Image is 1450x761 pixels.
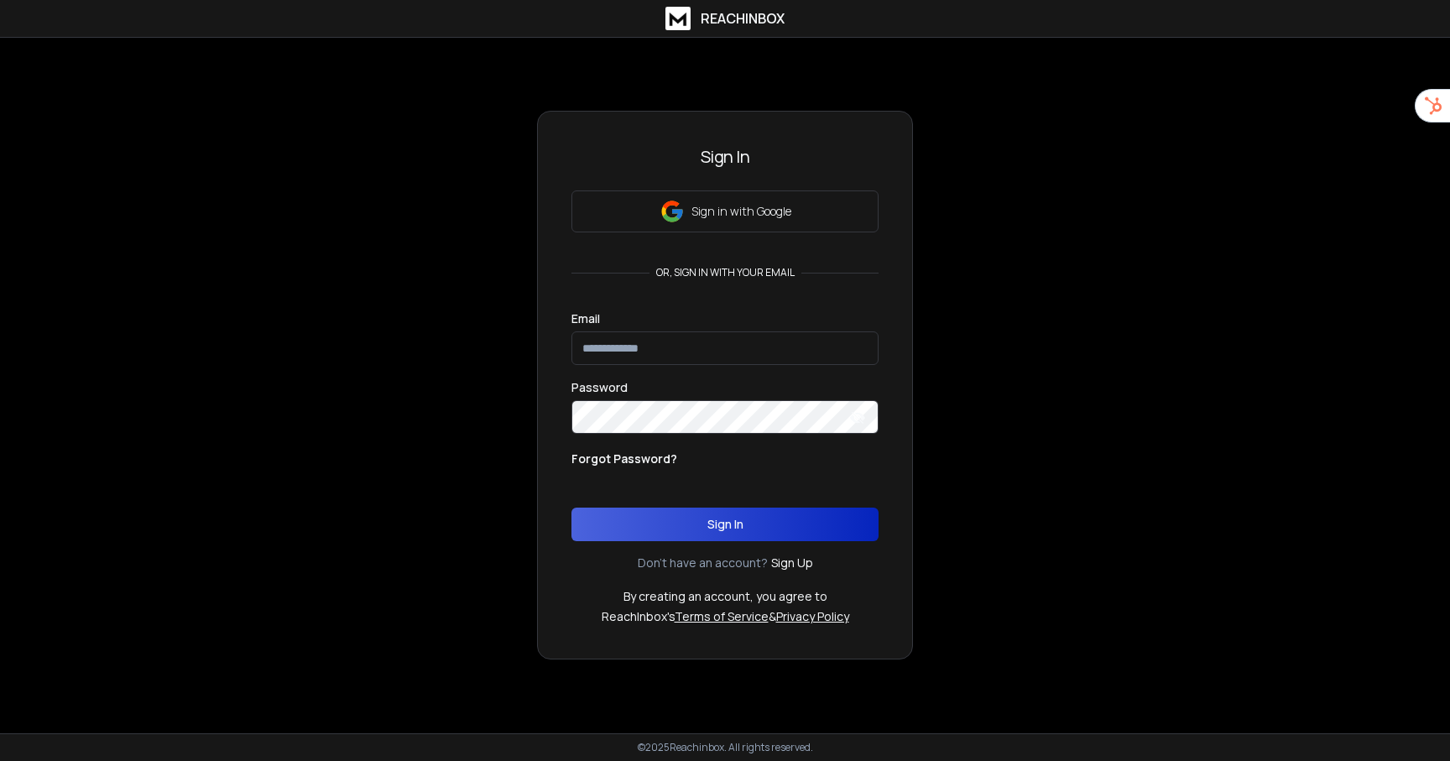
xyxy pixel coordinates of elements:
p: Don't have an account? [638,555,768,571]
a: ReachInbox [665,7,785,30]
label: Email [571,313,600,325]
p: or, sign in with your email [649,266,801,279]
h3: Sign In [571,145,879,169]
img: logo [665,7,691,30]
p: © 2025 Reachinbox. All rights reserved. [638,741,813,754]
p: Sign in with Google [691,203,791,220]
a: Terms of Service [675,608,769,624]
label: Password [571,382,628,394]
button: Sign in with Google [571,190,879,232]
button: Sign In [571,508,879,541]
p: By creating an account, you agree to [623,588,827,605]
p: Forgot Password? [571,451,677,467]
p: ReachInbox's & [602,608,849,625]
a: Privacy Policy [776,608,849,624]
h1: ReachInbox [701,8,785,29]
a: Sign Up [771,555,813,571]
